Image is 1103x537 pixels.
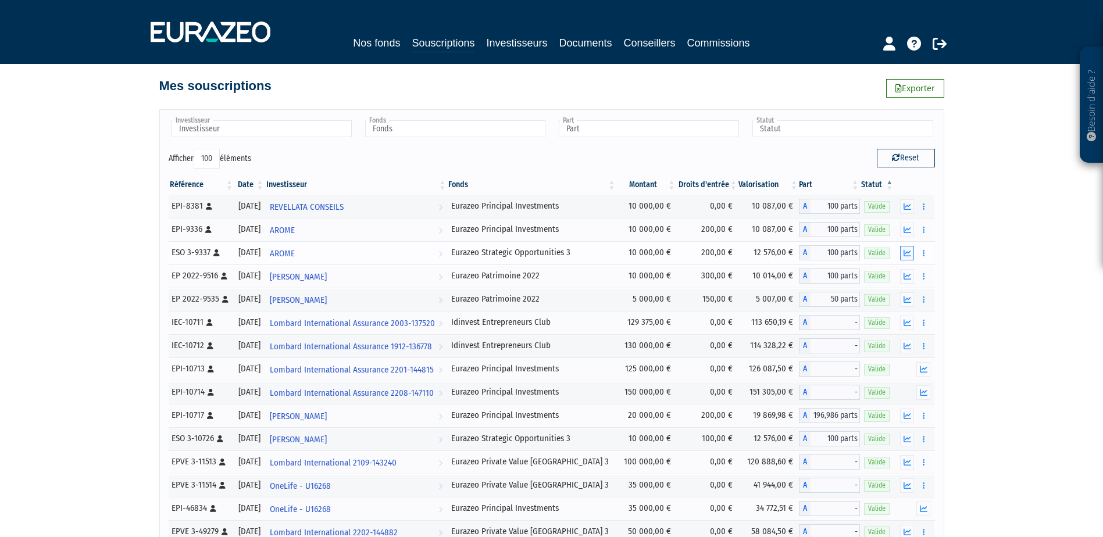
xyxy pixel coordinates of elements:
[451,246,612,259] div: Eurazeo Strategic Opportunities 3
[799,315,811,330] span: A
[451,386,612,398] div: Eurazeo Principal Investments
[687,35,750,51] a: Commissions
[616,427,676,450] td: 10 000,00 €
[738,264,799,288] td: 10 014,00 €
[451,479,612,491] div: Eurazeo Private Value [GEOGRAPHIC_DATA] 3
[677,195,738,218] td: 0,00 €
[864,410,890,421] span: Valide
[238,432,261,445] div: [DATE]
[172,386,230,398] div: EPI-10714
[238,363,261,375] div: [DATE]
[213,249,220,256] i: [Français] Personne physique
[172,479,230,491] div: EPVE 3-11514
[877,149,935,167] button: Reset
[811,361,860,377] span: -
[799,338,860,353] div: A - Idinvest Entrepreneurs Club
[217,435,223,442] i: [Français] Personne physique
[616,264,676,288] td: 10 000,00 €
[616,357,676,381] td: 125 000,00 €
[438,382,442,404] i: Voir l'investisseur
[677,175,738,195] th: Droits d'entrée: activer pour trier la colonne par ordre croissant
[811,385,860,400] span: -
[353,35,400,51] a: Nos fonds
[738,288,799,311] td: 5 007,00 €
[677,427,738,450] td: 100,00 €
[172,339,230,352] div: IEC-10712
[864,480,890,491] span: Valide
[234,175,265,195] th: Date: activer pour trier la colonne par ordre croissant
[811,199,860,214] span: 100 parts
[210,505,216,512] i: [Français] Personne physique
[811,268,860,284] span: 100 parts
[738,404,799,427] td: 19 869,98 €
[811,292,860,307] span: 50 parts
[451,270,612,282] div: Eurazeo Patrimoine 2022
[451,409,612,421] div: Eurazeo Principal Investments
[270,359,434,381] span: Lombard International Assurance 2201-144815
[864,201,890,212] span: Valide
[238,502,261,514] div: [DATE]
[677,474,738,497] td: 0,00 €
[451,316,612,328] div: Idinvest Entrepreneurs Club
[206,319,213,326] i: [Français] Personne physique
[238,386,261,398] div: [DATE]
[677,288,738,311] td: 150,00 €
[238,223,261,235] div: [DATE]
[270,499,331,520] span: OneLife - U16268
[738,497,799,520] td: 34 772,51 €
[219,482,226,489] i: [Français] Personne physique
[864,224,890,235] span: Valide
[208,366,214,373] i: [Français] Personne physique
[616,195,676,218] td: 10 000,00 €
[451,432,612,445] div: Eurazeo Strategic Opportunities 3
[438,336,442,357] i: Voir l'investisseur
[677,357,738,381] td: 0,00 €
[811,245,860,260] span: 100 parts
[265,241,448,264] a: AROME
[172,363,230,375] div: EPI-10713
[172,409,230,421] div: EPI-10717
[799,478,860,493] div: A - Eurazeo Private Value Europe 3
[207,412,213,419] i: [Français] Personne physique
[738,427,799,450] td: 12 576,00 €
[270,196,344,218] span: REVELLATA CONSEILS
[438,499,442,520] i: Voir l'investisseur
[811,501,860,516] span: -
[738,218,799,241] td: 10 087,00 €
[172,456,230,468] div: EPVE 3-11513
[205,226,212,233] i: [Français] Personne physique
[616,288,676,311] td: 5 000,00 €
[738,175,799,195] th: Valorisation: activer pour trier la colonne par ordre croissant
[451,339,612,352] div: Idinvest Entrepreneurs Club
[616,404,676,427] td: 20 000,00 €
[616,450,676,474] td: 100 000,00 €
[238,339,261,352] div: [DATE]
[270,313,435,334] span: Lombard International Assurance 2003-137520
[438,429,442,450] i: Voir l'investisseur
[811,315,860,330] span: -
[451,456,612,468] div: Eurazeo Private Value [GEOGRAPHIC_DATA] 3
[172,432,230,445] div: ESO 3-10726
[738,474,799,497] td: 41 944,00 €
[270,243,295,264] span: AROME
[265,195,448,218] a: REVELLATA CONSEILS
[265,175,448,195] th: Investisseur: activer pour trier la colonne par ordre croissant
[169,149,251,169] label: Afficher éléments
[799,175,860,195] th: Part: activer pour trier la colonne par ordre croissant
[451,200,612,212] div: Eurazeo Principal Investments
[864,434,890,445] span: Valide
[270,406,327,427] span: [PERSON_NAME]
[738,334,799,357] td: 114 328,22 €
[265,264,448,288] a: [PERSON_NAME]
[265,288,448,311] a: [PERSON_NAME]
[238,479,261,491] div: [DATE]
[738,357,799,381] td: 126 087,50 €
[864,317,890,328] span: Valide
[207,342,213,349] i: [Français] Personne physique
[799,292,811,307] span: A
[238,270,261,282] div: [DATE]
[616,241,676,264] td: 10 000,00 €
[677,218,738,241] td: 200,00 €
[738,241,799,264] td: 12 576,00 €
[616,175,676,195] th: Montant: activer pour trier la colonne par ordre croissant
